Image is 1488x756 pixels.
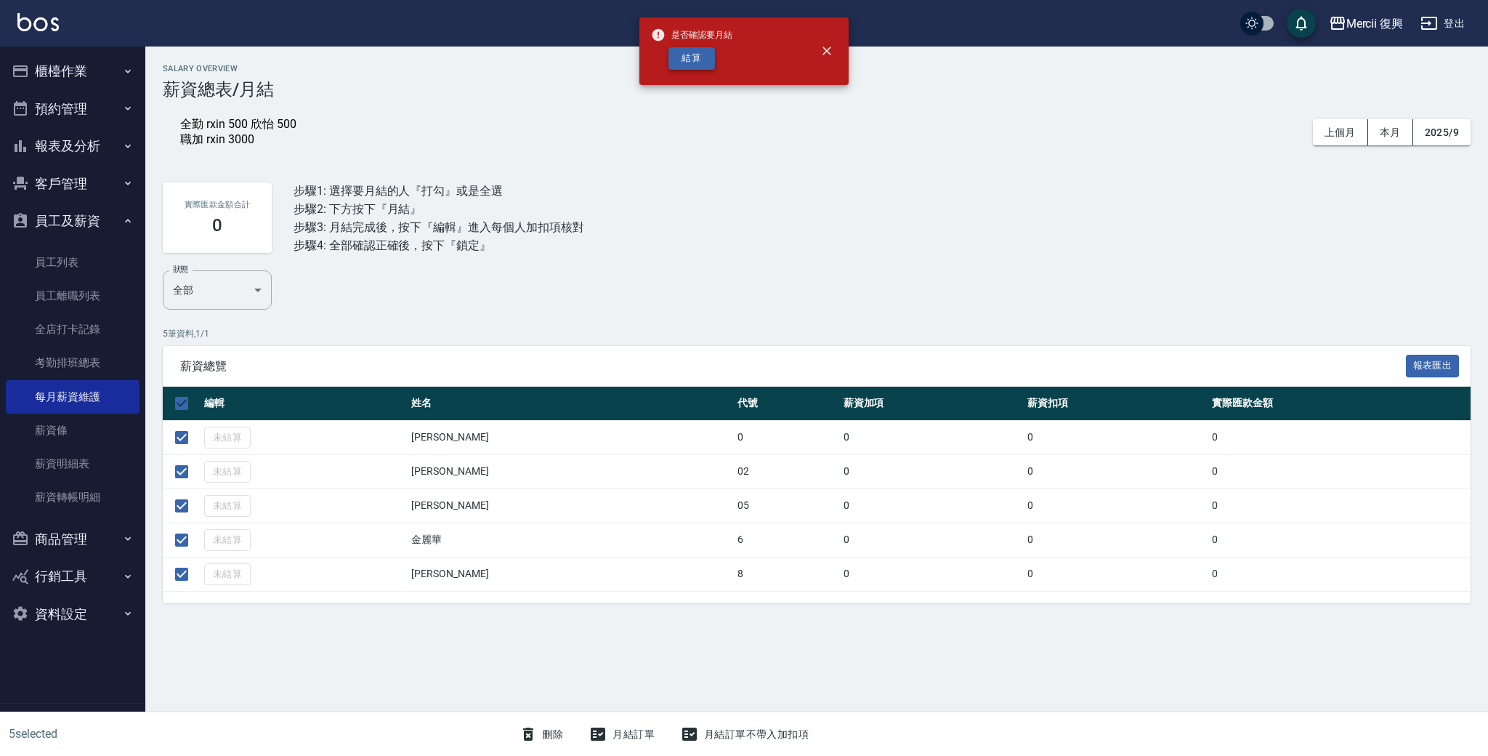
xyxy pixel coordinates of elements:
[6,202,139,240] button: 員工及薪資
[1313,119,1368,146] button: 上個月
[1024,557,1208,591] td: 0
[408,454,733,488] td: [PERSON_NAME]
[1208,454,1471,488] td: 0
[651,28,732,42] span: 是否確認要月結
[6,127,139,165] button: 報表及分析
[408,557,733,591] td: [PERSON_NAME]
[6,380,139,414] a: 每月薪資維護
[514,721,570,748] button: 刪除
[840,523,1024,557] td: 0
[6,595,139,633] button: 資料設定
[173,264,188,275] label: 狀態
[734,420,840,454] td: 0
[840,454,1024,488] td: 0
[17,13,59,31] img: Logo
[734,523,840,557] td: 6
[6,480,139,514] a: 薪資轉帳明細
[163,64,1471,73] h2: Salary Overview
[163,327,1471,340] p: 5 筆資料, 1 / 1
[840,557,1024,591] td: 0
[840,420,1024,454] td: 0
[1024,523,1208,557] td: 0
[6,279,139,313] a: 員工離職列表
[6,447,139,480] a: 薪資明細表
[734,454,840,488] td: 02
[1287,9,1316,38] button: save
[1406,355,1460,377] button: 報表匯出
[294,236,584,254] div: 步驟4: 全部確認正確後，按下『鎖定』
[1368,119,1413,146] button: 本月
[294,200,584,218] div: 步驟2: 下方按下『月結』
[6,165,139,203] button: 客戶管理
[163,270,272,310] div: 全部
[180,200,254,209] h2: 實際匯款金額合計
[840,387,1024,421] th: 薪資加項
[1208,557,1471,591] td: 0
[6,414,139,447] a: 薪資條
[734,387,840,421] th: 代號
[1413,119,1471,146] button: 2025/9
[408,488,733,523] td: [PERSON_NAME]
[6,246,139,279] a: 員工列表
[1208,523,1471,557] td: 0
[294,218,584,236] div: 步驟3: 月結完成後，按下『編輯』進入每個人加扣項核對
[180,359,1406,374] span: 薪資總覽
[1323,9,1410,39] button: Mercii 復興
[1024,488,1208,523] td: 0
[1406,358,1460,372] a: 報表匯出
[840,488,1024,523] td: 0
[811,35,843,67] button: close
[408,387,733,421] th: 姓名
[1346,15,1404,33] div: Mercii 復興
[6,52,139,90] button: 櫃檯作業
[734,488,840,523] td: 05
[6,558,139,595] button: 行銷工具
[408,523,733,557] td: 金麗華
[1208,387,1471,421] th: 實際匯款金額
[408,420,733,454] td: [PERSON_NAME]
[212,215,222,236] h3: 0
[201,387,408,421] th: 編輯
[6,520,139,558] button: 商品管理
[6,90,139,128] button: 預約管理
[1024,387,1208,421] th: 薪資扣項
[6,313,139,346] a: 全店打卡記錄
[668,47,715,70] button: 結算
[1415,10,1471,37] button: 登出
[1024,420,1208,454] td: 0
[1208,488,1471,523] td: 0
[6,346,139,379] a: 考勤排班總表
[1208,420,1471,454] td: 0
[1024,454,1208,488] td: 0
[294,182,584,200] div: 步驟1: 選擇要月結的人『打勾』或是全選
[180,117,325,148] div: 全勤 rxin 500 欣怡 500 職加 rxin 3000
[163,79,1471,100] h3: 薪資總表/月結
[9,725,499,743] h6: 5 selected
[734,557,840,591] td: 8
